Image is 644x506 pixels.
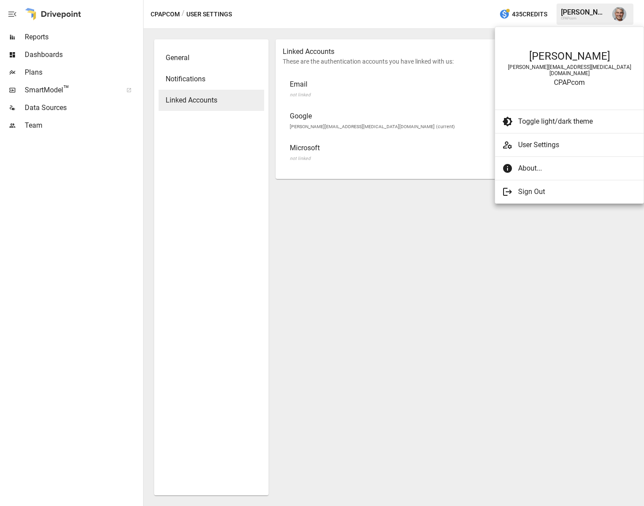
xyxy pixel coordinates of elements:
div: [PERSON_NAME][EMAIL_ADDRESS][MEDICAL_DATA][DOMAIN_NAME] [504,64,635,76]
span: User Settings [518,140,636,150]
span: About... [518,163,629,174]
span: Toggle light/dark theme [518,116,629,127]
div: [PERSON_NAME] [504,50,635,62]
div: CPAPcom [504,78,635,87]
span: Sign Out [518,186,629,197]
